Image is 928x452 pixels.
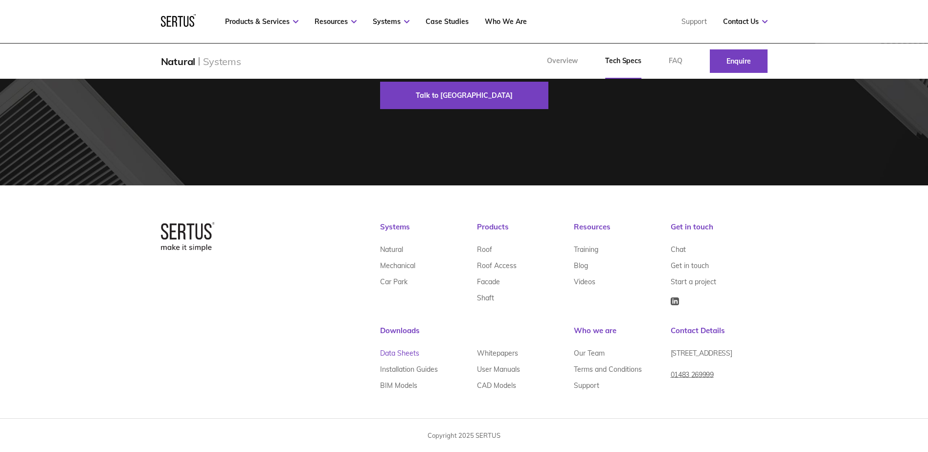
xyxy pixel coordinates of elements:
[671,274,716,290] a: Start a project
[477,345,518,362] a: Whitepapers
[574,274,595,290] a: Videos
[574,362,642,378] a: Terms and Conditions
[380,258,415,274] a: Mechanical
[477,362,520,378] a: User Manuals
[477,242,492,258] a: Roof
[879,405,928,452] iframe: Chat Widget
[225,17,298,26] a: Products & Services
[574,378,599,394] a: Support
[723,17,768,26] a: Contact Us
[671,326,768,345] div: Contact Details
[574,258,588,274] a: Blog
[671,297,679,305] img: Icon
[671,222,768,242] div: Get in touch
[380,274,407,290] a: Car Park
[373,17,409,26] a: Systems
[380,82,548,109] a: Talk to [GEOGRAPHIC_DATA]
[574,242,598,258] a: Training
[671,366,714,390] a: 01483 269999
[574,222,671,242] div: Resources
[533,44,591,79] a: Overview
[380,326,574,345] div: Downloads
[681,17,707,26] a: Support
[477,222,574,242] div: Products
[710,49,768,73] a: Enquire
[671,349,732,358] span: [STREET_ADDRESS]
[485,17,527,26] a: Who We Are
[161,55,196,68] div: Natural
[477,274,500,290] a: Facade
[477,258,517,274] a: Roof Access
[161,222,215,251] img: logo-box-2bec1e6d7ed5feb70a4f09a85fa1bbdd.png
[477,378,516,394] a: CAD Models
[655,44,696,79] a: FAQ
[574,326,671,345] div: Who we are
[203,55,241,68] div: Systems
[426,17,469,26] a: Case Studies
[671,242,686,258] a: Chat
[380,222,477,242] div: Systems
[380,362,438,378] a: Installation Guides
[671,258,709,274] a: Get in touch
[574,345,605,362] a: Our Team
[315,17,357,26] a: Resources
[380,345,419,362] a: Data Sheets
[380,242,403,258] a: Natural
[477,290,494,306] a: Shaft
[380,378,417,394] a: BIM Models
